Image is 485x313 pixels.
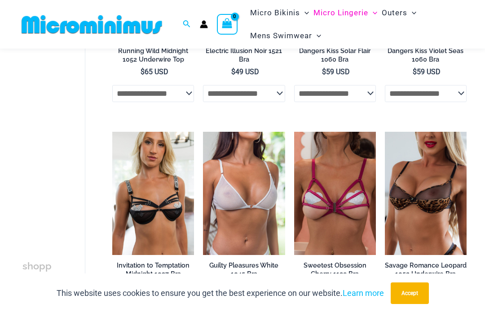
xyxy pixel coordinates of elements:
[385,47,467,67] a: Dangers Kiss Violet Seas 1060 Bra
[231,67,235,76] span: $
[294,261,376,278] h2: Sweetest Obsession Cherry 1129 Bra
[203,132,285,255] a: Guilty Pleasures White 1045 Bra 01Guilty Pleasures White 1045 Bra 02Guilty Pleasures White 1045 B...
[385,261,467,278] h2: Savage Romance Leopard 1052 Underwire Bra
[300,1,309,24] span: Menu Toggle
[248,24,323,47] a: Mens SwimwearMenu ToggleMenu Toggle
[231,67,259,76] bdi: 49 USD
[141,67,145,76] span: $
[112,132,194,255] img: Invitation to Temptation Midnight 1037 Bra 01
[22,260,52,287] span: shopping
[322,67,350,76] bdi: 59 USD
[343,288,384,298] a: Learn more
[385,261,467,282] a: Savage Romance Leopard 1052 Underwire Bra
[407,1,416,24] span: Menu Toggle
[312,24,321,47] span: Menu Toggle
[203,47,285,67] a: Electric Illusion Noir 1521 Bra
[203,47,285,63] h2: Electric Illusion Noir 1521 Bra
[250,24,312,47] span: Mens Swimwear
[112,47,194,63] h2: Running Wild Midnight 1052 Underwire Top
[112,261,194,282] a: Invitation to Temptation Midnight 1037 Bra
[200,20,208,28] a: Account icon link
[311,1,379,24] a: Micro LingerieMenu ToggleMenu Toggle
[385,47,467,63] h2: Dangers Kiss Violet Seas 1060 Bra
[294,261,376,282] a: Sweetest Obsession Cherry 1129 Bra
[368,1,377,24] span: Menu Toggle
[203,132,285,255] img: Guilty Pleasures White 1045 Bra 01
[385,132,467,255] a: Savage Romance Leopard 1052 Underwire Bra 01Savage Romance Leopard 1052 Underwire Bra 02Savage Ro...
[294,132,376,255] img: Sweetest Obsession Cherry 1129 Bra 01
[112,47,194,67] a: Running Wild Midnight 1052 Underwire Top
[294,132,376,255] a: Sweetest Obsession Cherry 1129 Bra 01Sweetest Obsession Cherry 1129 Bra 6119 Bottom 1939 05Sweete...
[112,132,194,255] a: Invitation to Temptation Midnight 1037 Bra 01Invitation to Temptation Midnight 1037 Bra 02Invitat...
[379,1,419,24] a: OutersMenu ToggleMenu Toggle
[413,67,417,76] span: $
[18,14,166,35] img: MM SHOP LOGO FLAT
[413,67,441,76] bdi: 59 USD
[391,282,429,304] button: Accept
[203,261,285,282] a: Guilty Pleasures White 1045 Bra
[294,47,376,67] a: Dangers Kiss Solar Flair 1060 Bra
[313,1,368,24] span: Micro Lingerie
[203,261,285,278] h2: Guilty Pleasures White 1045 Bra
[294,47,376,63] h2: Dangers Kiss Solar Flair 1060 Bra
[57,286,384,300] p: This website uses cookies to ensure you get the best experience on our website.
[250,1,300,24] span: Micro Bikinis
[322,67,326,76] span: $
[248,1,311,24] a: Micro BikinisMenu ToggleMenu Toggle
[22,50,103,230] iframe: TrustedSite Certified
[385,132,467,255] img: Savage Romance Leopard 1052 Underwire Bra 01
[183,19,191,30] a: Search icon link
[382,1,407,24] span: Outers
[112,261,194,278] h2: Invitation to Temptation Midnight 1037 Bra
[141,67,168,76] bdi: 65 USD
[217,14,238,35] a: View Shopping Cart, empty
